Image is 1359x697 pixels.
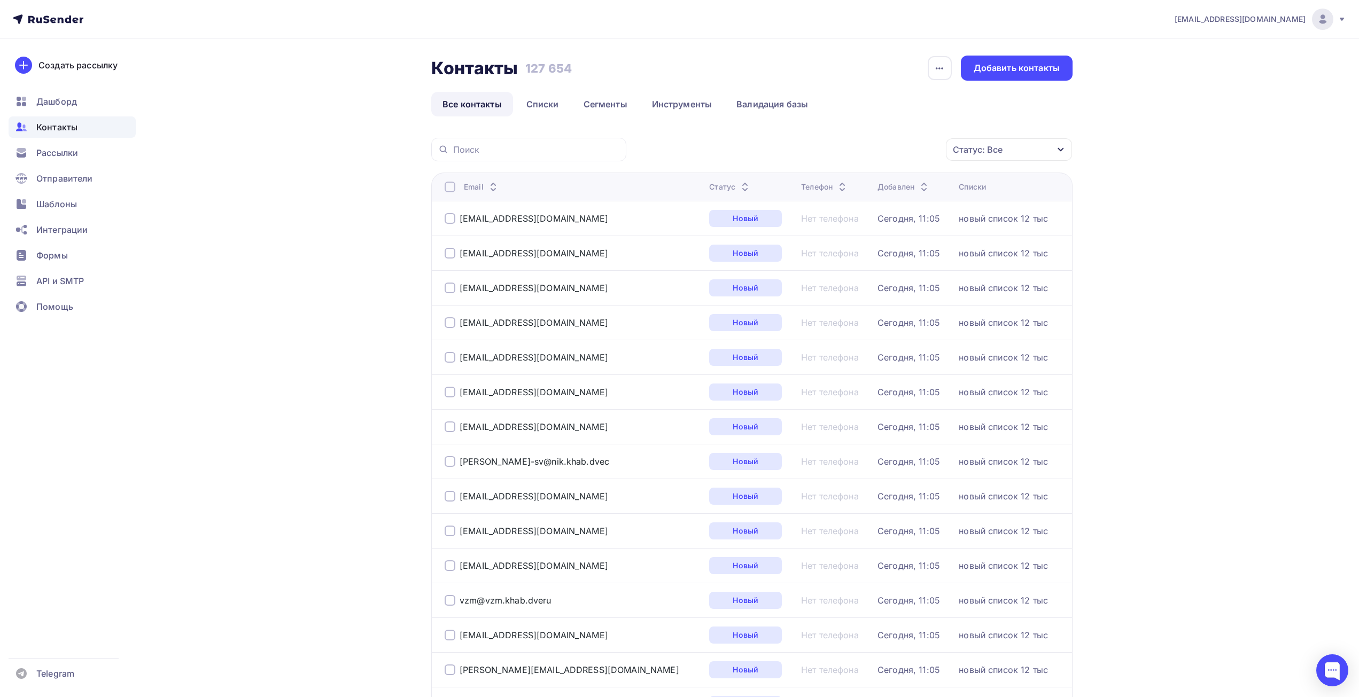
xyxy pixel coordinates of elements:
a: [EMAIL_ADDRESS][DOMAIN_NAME] [460,317,608,328]
span: Контакты [36,121,77,134]
a: Сегодня, 11:05 [877,213,940,224]
div: [PERSON_NAME][EMAIL_ADDRESS][DOMAIN_NAME] [460,664,679,675]
a: новый список 12 тыс [959,560,1048,571]
span: Telegram [36,667,74,680]
a: Нет телефона [801,352,859,363]
a: Сегодня, 11:05 [877,664,940,675]
span: Рассылки [36,146,78,159]
a: Сегодня, 11:05 [877,283,940,293]
a: Нет телефона [801,526,859,536]
div: Статус: Все [953,143,1003,156]
a: новый список 12 тыс [959,456,1048,467]
div: Новый [709,279,782,296]
a: Все контакты [431,92,513,116]
div: Нет телефона [801,560,859,571]
h2: Контакты [431,58,518,79]
a: Нет телефона [801,456,859,467]
a: vzm@vzm.khab.dveru [460,595,552,606]
a: Сегодня, 11:05 [877,526,940,536]
div: Сегодня, 11:05 [877,421,940,432]
div: Нет телефона [801,283,859,293]
a: новый список 12 тыс [959,283,1048,293]
span: Формы [36,249,68,262]
div: Списки [959,182,986,192]
div: [EMAIL_ADDRESS][DOMAIN_NAME] [460,387,608,397]
div: Добавлен [877,182,930,192]
a: Новый [709,488,782,505]
div: [EMAIL_ADDRESS][DOMAIN_NAME] [460,526,608,536]
a: Новый [709,245,782,262]
a: Нет телефона [801,664,859,675]
a: Сегодня, 11:05 [877,630,940,640]
div: Новый [709,210,782,227]
a: Сегодня, 11:05 [877,456,940,467]
a: Новый [709,453,782,470]
div: [PERSON_NAME]-sv@nik.khab.dvec [460,456,609,467]
a: Сегодня, 11:05 [877,560,940,571]
a: новый список 12 тыс [959,491,1048,502]
a: новый список 12 тыс [959,352,1048,363]
a: [EMAIL_ADDRESS][DOMAIN_NAME] [460,421,608,432]
a: Нет телефона [801,248,859,259]
a: Сегодня, 11:05 [877,491,940,502]
div: Сегодня, 11:05 [877,248,940,259]
h3: 127 654 [525,61,572,76]
a: новый список 12 тыс [959,248,1048,259]
div: Нет телефона [801,595,859,606]
a: [EMAIL_ADDRESS][DOMAIN_NAME] [460,213,608,224]
div: новый список 12 тыс [959,630,1048,640]
a: [EMAIL_ADDRESS][DOMAIN_NAME] [460,352,608,363]
a: Новый [709,522,782,539]
div: новый список 12 тыс [959,595,1048,606]
div: [EMAIL_ADDRESS][DOMAIN_NAME] [460,491,608,502]
a: новый список 12 тыс [959,664,1048,675]
span: API и SMTP [36,275,84,287]
a: Новый [709,557,782,574]
a: Контакты [9,116,136,138]
a: Нет телефона [801,213,859,224]
span: Шаблоны [36,198,77,210]
input: Поиск [453,144,620,155]
a: Сегодня, 11:05 [877,387,940,397]
a: [EMAIL_ADDRESS][DOMAIN_NAME] [460,630,608,640]
a: Новый [709,314,782,331]
a: [EMAIL_ADDRESS][DOMAIN_NAME] [460,283,608,293]
a: Новый [709,661,782,678]
span: Отправители [36,172,93,185]
a: Новый [709,592,782,609]
a: новый список 12 тыс [959,213,1048,224]
a: Новый [709,418,782,435]
a: Сегодня, 11:05 [877,352,940,363]
a: Нет телефона [801,317,859,328]
a: Сегодня, 11:05 [877,317,940,328]
div: Нет телефона [801,387,859,397]
a: Новый [709,626,782,644]
a: Нет телефона [801,491,859,502]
